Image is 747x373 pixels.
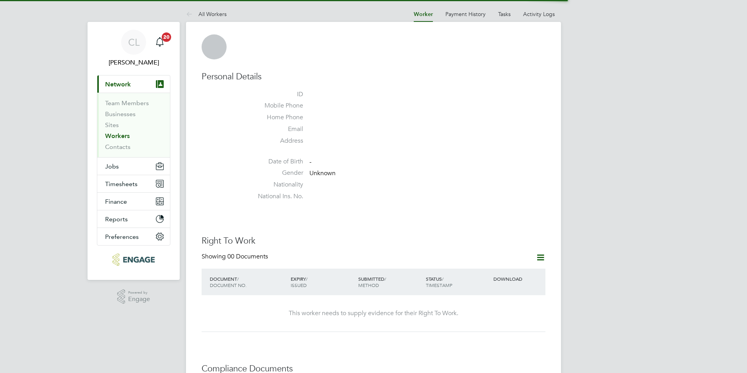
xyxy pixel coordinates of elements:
label: ID [248,90,303,99]
span: / [306,276,307,282]
button: Finance [97,193,170,210]
span: Timesheets [105,180,138,188]
span: Chloe Lyons [97,58,170,67]
span: Powered by [128,289,150,296]
div: DOWNLOAD [491,272,545,286]
button: Preferences [97,228,170,245]
span: Finance [105,198,127,205]
span: Engage [128,296,150,303]
span: CL [128,37,139,47]
label: Address [248,137,303,145]
label: Home Phone [248,113,303,122]
a: Go to home page [97,253,170,266]
span: Network [105,81,131,88]
nav: Main navigation [88,22,180,280]
h3: Personal Details [202,71,545,82]
span: / [442,276,443,282]
span: Jobs [105,163,119,170]
label: National Ins. No. [248,192,303,201]
a: Powered byEngage [117,289,150,304]
div: EXPIRY [289,272,356,292]
span: TIMESTAMP [426,282,452,288]
button: Jobs [97,158,170,175]
span: DOCUMENT NO. [210,282,247,288]
a: Activity Logs [523,11,555,18]
label: Date of Birth [248,158,303,166]
a: Payment History [445,11,486,18]
span: Reports [105,215,128,223]
span: 00 Documents [227,253,268,260]
span: 20 [162,32,171,42]
span: - [309,158,311,166]
div: This worker needs to supply evidence for their Right To Work. [209,309,538,317]
span: / [237,276,239,282]
span: METHOD [358,282,379,288]
button: Network [97,75,170,93]
label: Mobile Phone [248,102,303,110]
button: Reports [97,210,170,228]
img: protechltd-logo-retina.png [113,253,154,266]
div: Showing [202,253,270,261]
button: Timesheets [97,175,170,192]
label: Gender [248,169,303,177]
div: DOCUMENT [208,272,289,292]
a: Sites [105,121,119,129]
label: Email [248,125,303,133]
a: All Workers [186,11,227,18]
a: Team Members [105,99,149,107]
span: ISSUED [291,282,307,288]
span: Preferences [105,233,139,240]
a: Contacts [105,143,130,151]
label: Nationality [248,181,303,189]
a: Workers [105,132,130,140]
h3: Right To Work [202,235,545,247]
a: Businesses [105,110,136,118]
div: SUBMITTED [356,272,424,292]
div: Network [97,93,170,157]
a: 20 [152,30,168,55]
a: Worker [414,11,433,18]
span: / [384,276,386,282]
a: Tasks [498,11,511,18]
span: Unknown [309,170,336,178]
a: CL[PERSON_NAME] [97,30,170,67]
div: STATUS [424,272,491,292]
